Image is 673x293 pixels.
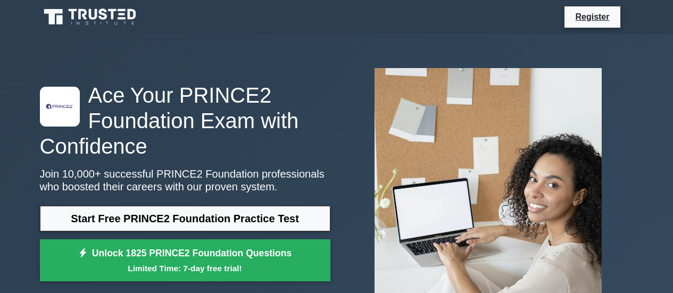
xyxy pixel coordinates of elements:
h1: Ace Your PRINCE2 Foundation Exam with Confidence [40,82,330,159]
p: Join 10,000+ successful PRINCE2 Foundation professionals who boosted their careers with our prove... [40,168,330,193]
a: Register [569,10,616,23]
a: Unlock 1825 PRINCE2 Foundation QuestionsLimited Time: 7-day free trial! [40,239,330,282]
a: Start Free PRINCE2 Foundation Practice Test [40,206,330,231]
small: Limited Time: 7-day free trial! [53,262,317,274]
